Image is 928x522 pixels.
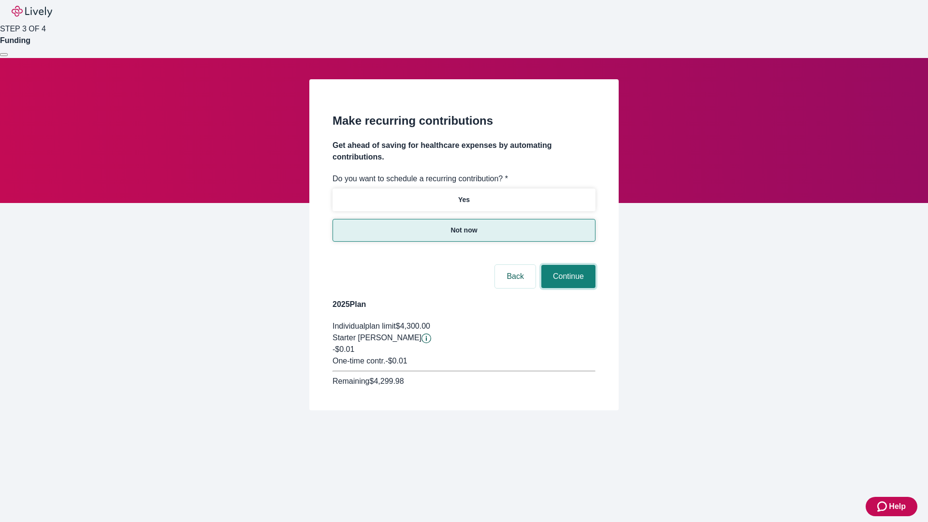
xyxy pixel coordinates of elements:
[396,322,430,330] span: $4,300.00
[458,195,470,205] p: Yes
[333,188,595,211] button: Yes
[333,322,396,330] span: Individual plan limit
[495,265,536,288] button: Back
[421,333,431,343] button: Lively will contribute $0.01 to establish your account
[889,501,906,512] span: Help
[333,357,385,365] span: One-time contr.
[541,265,595,288] button: Continue
[866,497,917,516] button: Zendesk support iconHelp
[421,333,431,343] svg: Starter penny details
[333,333,421,342] span: Starter [PERSON_NAME]
[333,377,369,385] span: Remaining
[333,112,595,130] h2: Make recurring contributions
[385,357,407,365] span: - $0.01
[369,377,404,385] span: $4,299.98
[877,501,889,512] svg: Zendesk support icon
[333,345,354,353] span: -$0.01
[333,140,595,163] h4: Get ahead of saving for healthcare expenses by automating contributions.
[333,299,595,310] h4: 2025 Plan
[333,219,595,242] button: Not now
[333,173,508,185] label: Do you want to schedule a recurring contribution? *
[450,225,477,235] p: Not now
[12,6,52,17] img: Lively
